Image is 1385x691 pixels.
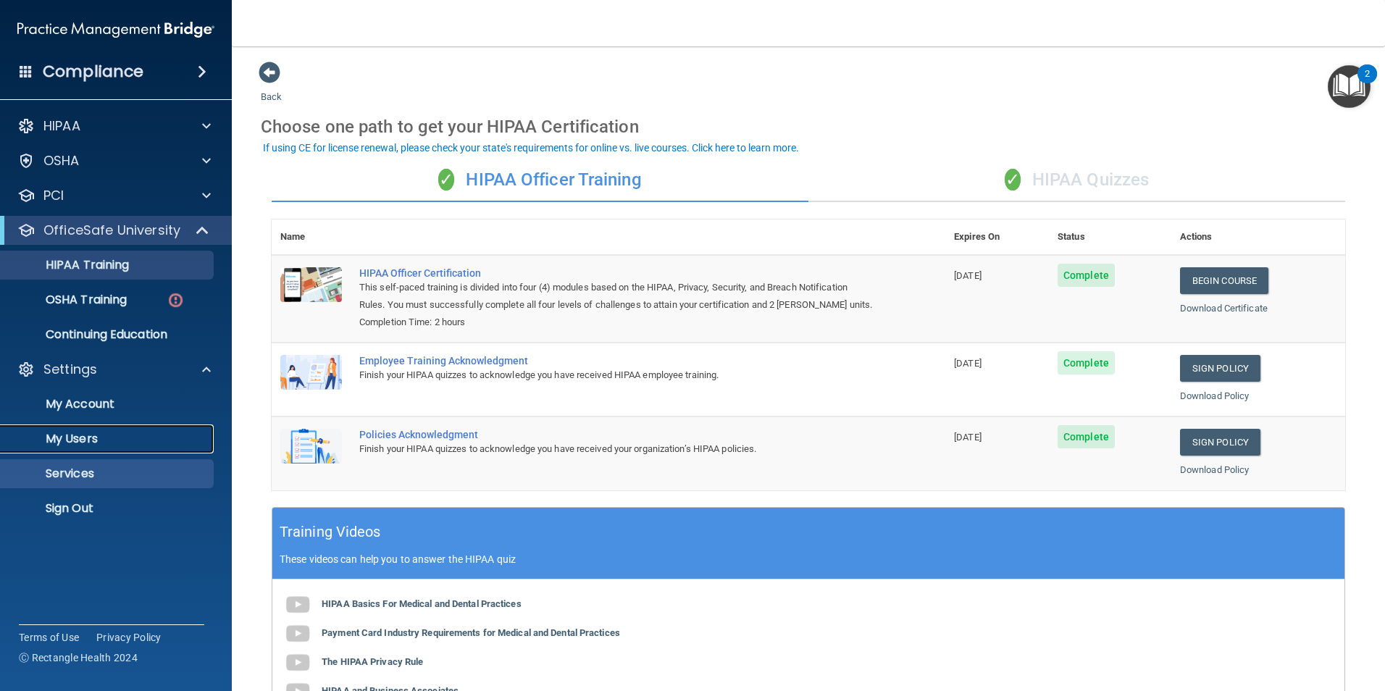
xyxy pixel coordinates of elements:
[1180,429,1260,456] a: Sign Policy
[945,219,1049,255] th: Expires On
[272,159,808,202] div: HIPAA Officer Training
[96,630,162,645] a: Privacy Policy
[438,169,454,190] span: ✓
[954,358,982,369] span: [DATE]
[17,222,210,239] a: OfficeSafe University
[43,222,180,239] p: OfficeSafe University
[359,440,873,458] div: Finish your HIPAA quizzes to acknowledge you have received your organization’s HIPAA policies.
[1171,219,1345,255] th: Actions
[1049,219,1171,255] th: Status
[954,432,982,443] span: [DATE]
[9,466,207,481] p: Services
[261,74,282,102] a: Back
[43,361,97,378] p: Settings
[272,219,351,255] th: Name
[43,152,80,169] p: OSHA
[1328,65,1371,108] button: Open Resource Center, 2 new notifications
[19,630,79,645] a: Terms of Use
[43,62,143,82] h4: Compliance
[322,656,423,667] b: The HIPAA Privacy Rule
[359,267,873,279] a: HIPAA Officer Certification
[283,619,312,648] img: gray_youtube_icon.38fcd6cc.png
[167,291,185,309] img: danger-circle.6113f641.png
[359,367,873,384] div: Finish your HIPAA quizzes to acknowledge you have received HIPAA employee training.
[359,279,873,314] div: This self-paced training is divided into four (4) modules based on the HIPAA, Privacy, Security, ...
[1180,390,1250,401] a: Download Policy
[280,519,381,545] h5: Training Videos
[1005,169,1021,190] span: ✓
[1058,425,1115,448] span: Complete
[17,187,211,204] a: PCI
[261,106,1356,148] div: Choose one path to get your HIPAA Certification
[17,361,211,378] a: Settings
[17,117,211,135] a: HIPAA
[1058,351,1115,374] span: Complete
[359,429,873,440] div: Policies Acknowledgment
[1180,267,1268,294] a: Begin Course
[1180,464,1250,475] a: Download Policy
[9,432,207,446] p: My Users
[263,143,799,153] div: If using CE for license renewal, please check your state's requirements for online vs. live cours...
[1180,355,1260,382] a: Sign Policy
[283,590,312,619] img: gray_youtube_icon.38fcd6cc.png
[359,314,873,331] div: Completion Time: 2 hours
[1058,264,1115,287] span: Complete
[1365,74,1370,93] div: 2
[359,355,873,367] div: Employee Training Acknowledgment
[1180,303,1268,314] a: Download Certificate
[43,117,80,135] p: HIPAA
[19,650,138,665] span: Ⓒ Rectangle Health 2024
[9,293,127,307] p: OSHA Training
[322,627,620,638] b: Payment Card Industry Requirements for Medical and Dental Practices
[261,141,801,155] button: If using CE for license renewal, please check your state's requirements for online vs. live cours...
[322,598,522,609] b: HIPAA Basics For Medical and Dental Practices
[17,152,211,169] a: OSHA
[283,648,312,677] img: gray_youtube_icon.38fcd6cc.png
[954,270,982,281] span: [DATE]
[43,187,64,204] p: PCI
[9,397,207,411] p: My Account
[9,258,129,272] p: HIPAA Training
[808,159,1345,202] div: HIPAA Quizzes
[9,501,207,516] p: Sign Out
[280,553,1337,565] p: These videos can help you to answer the HIPAA quiz
[9,327,207,342] p: Continuing Education
[17,15,214,44] img: PMB logo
